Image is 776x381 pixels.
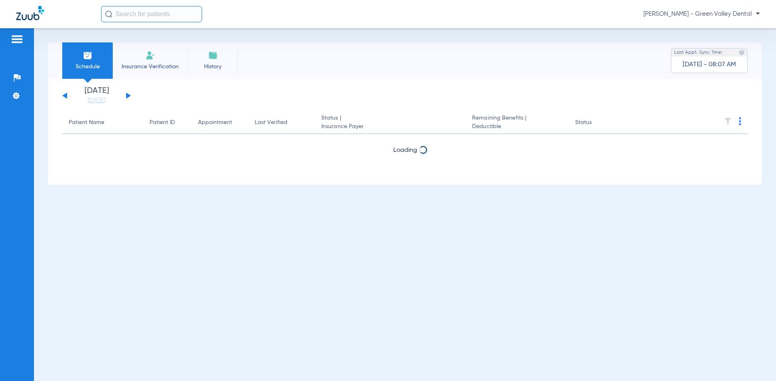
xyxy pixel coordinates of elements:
[472,122,562,131] span: Deductible
[674,48,723,57] span: Last Appt. Sync Time:
[739,50,744,55] img: last sync help info
[145,51,155,60] img: Manual Insurance Verification
[208,51,218,60] img: History
[739,117,741,125] img: group-dot-blue.svg
[68,63,107,71] span: Schedule
[683,61,736,69] span: [DATE] - 08:07 AM
[150,118,185,127] div: Patient ID
[255,118,308,127] div: Last Verified
[101,6,202,22] input: Search for patients
[198,118,232,127] div: Appointment
[643,10,760,18] span: [PERSON_NAME] - Green Valley Dental
[569,112,623,134] th: Status
[724,117,732,125] img: filter.svg
[16,6,44,20] img: Zuub Logo
[83,51,93,60] img: Schedule
[72,97,121,105] a: [DATE]
[321,122,459,131] span: Insurance Payer
[72,87,121,105] li: [DATE]
[69,118,104,127] div: Patient Name
[150,118,175,127] div: Patient ID
[105,11,112,18] img: Search Icon
[194,63,232,71] span: History
[11,34,23,44] img: hamburger-icon
[466,112,568,134] th: Remaining Benefits |
[119,63,181,71] span: Insurance Verification
[393,147,417,154] span: Loading
[315,112,466,134] th: Status |
[69,118,137,127] div: Patient Name
[255,118,287,127] div: Last Verified
[198,118,242,127] div: Appointment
